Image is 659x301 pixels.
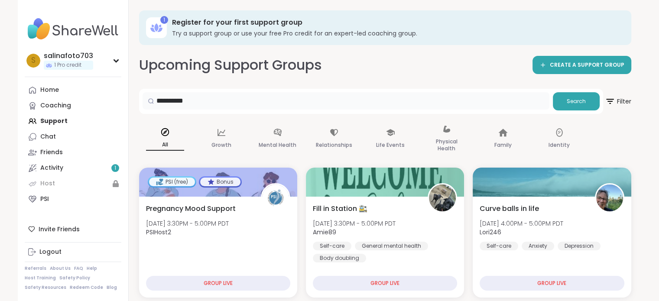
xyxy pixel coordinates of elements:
a: Blog [107,285,117,291]
span: Search [567,97,586,105]
div: Home [40,86,59,94]
img: Lori246 [596,184,623,211]
h3: Try a support group or use your free Pro credit for an expert-led coaching group. [172,29,619,38]
span: [DATE] 3:30PM - 5:00PM PDT [146,219,229,228]
a: Activity1 [25,160,121,176]
p: Growth [211,140,231,150]
a: Host [25,176,121,191]
div: Chat [40,133,56,141]
img: PSIHost2 [262,184,289,211]
a: About Us [50,265,71,272]
div: Friends [40,148,63,157]
span: 1 Pro credit [54,61,81,69]
span: Curve balls in life [480,204,539,214]
p: Relationships [316,140,352,150]
div: Logout [39,248,62,256]
span: CREATE A SUPPORT GROUP [550,61,624,69]
b: PSIHost2 [146,228,171,236]
span: Fill in Station 🚉 [313,204,367,214]
button: Search [553,92,600,110]
a: Coaching [25,98,121,113]
div: Body doubling [313,254,366,262]
img: Amie89 [429,184,456,211]
button: Filter [605,89,631,114]
span: 1 [114,165,116,172]
div: salinafoto703 [44,51,93,61]
div: Host [40,179,55,188]
p: Life Events [376,140,405,150]
a: Home [25,82,121,98]
a: CREATE A SUPPORT GROUP [532,56,631,74]
a: Logout [25,244,121,260]
a: Redeem Code [70,285,103,291]
div: General mental health [355,242,428,250]
b: Amie89 [313,228,336,236]
a: Friends [25,145,121,160]
span: s [31,55,36,66]
div: PSI (free) [149,178,195,186]
div: Self-care [480,242,518,250]
div: Invite Friends [25,221,121,237]
a: Safety Resources [25,285,66,291]
p: Identity [549,140,570,150]
p: Family [494,140,512,150]
a: FAQ [74,265,83,272]
a: Safety Policy [59,275,90,281]
a: Host Training [25,275,56,281]
p: Physical Health [428,136,466,154]
b: Lori246 [480,228,501,236]
div: 1 [160,16,168,24]
div: Coaching [40,101,71,110]
span: Filter [605,91,631,112]
a: Help [87,265,97,272]
span: [DATE] 3:30PM - 5:00PM PDT [313,219,396,228]
a: PSI [25,191,121,207]
div: Activity [40,164,63,172]
div: GROUP LIVE [480,276,624,291]
h2: Upcoming Support Groups [139,55,322,75]
span: Pregnancy Mood Support [146,204,236,214]
div: Depression [558,242,601,250]
div: Anxiety [522,242,554,250]
p: Mental Health [259,140,296,150]
div: PSI [40,195,49,204]
p: All [146,139,184,151]
h3: Register for your first support group [172,18,619,27]
div: Bonus [200,178,240,186]
span: [DATE] 4:00PM - 5:00PM PDT [480,219,563,228]
div: Self-care [313,242,351,250]
a: Referrals [25,265,46,272]
div: GROUP LIVE [146,276,290,291]
img: ShareWell Nav Logo [25,14,121,44]
div: GROUP LIVE [313,276,457,291]
a: Chat [25,129,121,145]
